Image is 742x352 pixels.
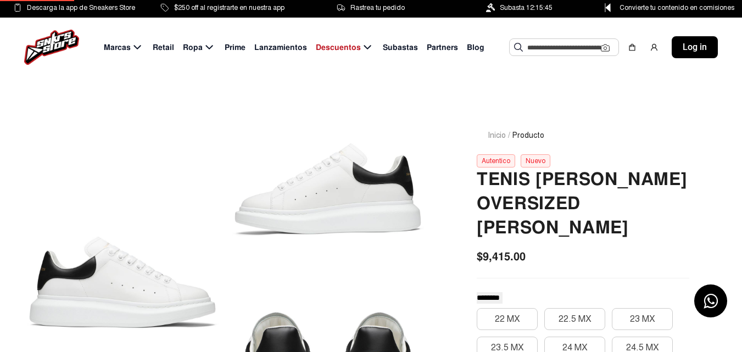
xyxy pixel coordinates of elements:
[521,154,550,167] div: Nuevo
[183,42,203,53] span: Ropa
[153,42,174,53] span: Retail
[225,42,246,53] span: Prime
[27,2,135,14] span: Descarga la app de Sneakers Store
[514,43,523,52] img: Buscar
[477,154,515,167] div: Autentico
[500,2,553,14] span: Subasta 12:15:45
[601,43,610,52] img: Cámara
[612,308,673,330] button: 23 MX
[467,42,484,53] span: Blog
[650,43,659,52] img: user
[104,42,131,53] span: Marcas
[628,43,637,52] img: shopping
[683,41,707,54] span: Log in
[254,42,307,53] span: Lanzamientos
[601,3,615,12] img: Control Point Icon
[620,2,734,14] span: Convierte tu contenido en comisiones
[508,130,510,141] span: /
[488,131,506,140] a: Inicio
[174,2,284,14] span: $250 off al registrarte en nuestra app
[477,248,526,265] span: $9,415.00
[350,2,405,14] span: Rastrea tu pedido
[24,30,79,65] img: logo
[477,167,689,240] h2: Tenis [PERSON_NAME] Oversized [PERSON_NAME]
[512,130,544,141] span: Producto
[316,42,361,53] span: Descuentos
[544,308,605,330] button: 22.5 MX
[427,42,458,53] span: Partners
[477,308,538,330] button: 22 MX
[383,42,418,53] span: Subastas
